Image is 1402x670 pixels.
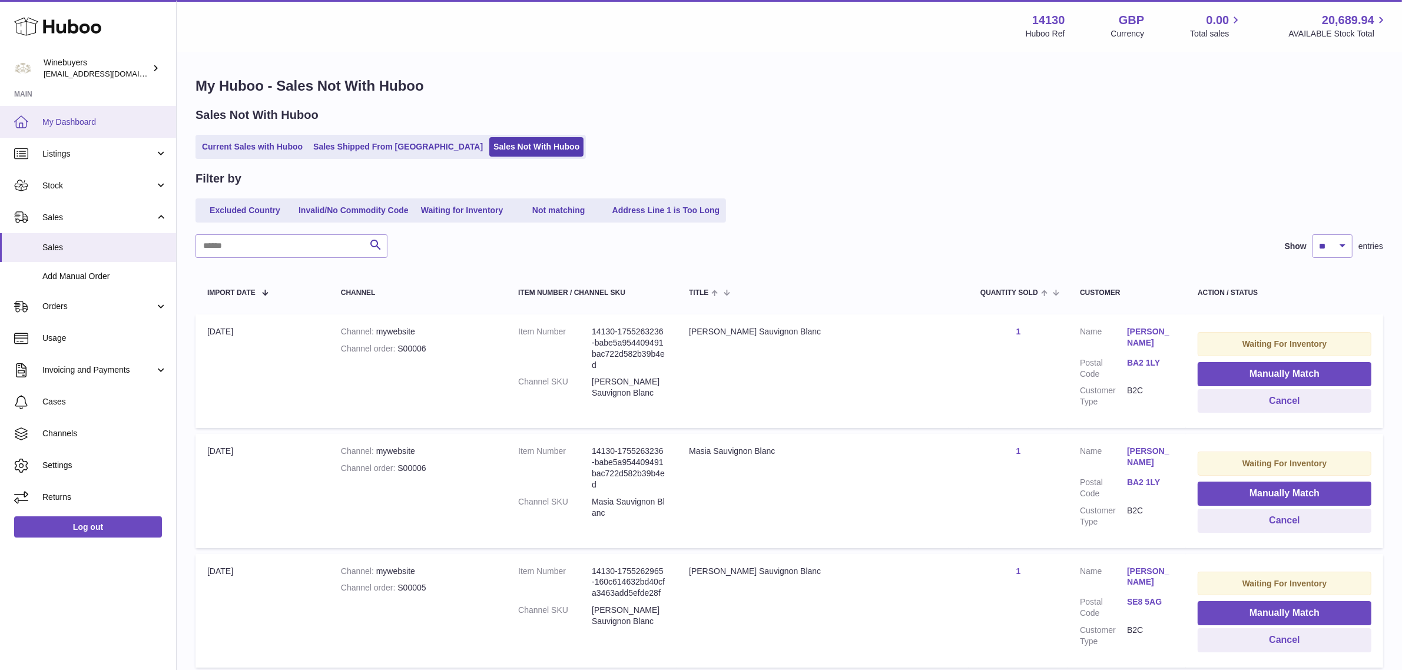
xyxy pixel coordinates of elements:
[1026,28,1065,39] div: Huboo Ref
[1016,327,1021,336] a: 1
[42,180,155,191] span: Stock
[341,463,495,474] div: S00006
[1198,601,1371,625] button: Manually Match
[42,333,167,344] span: Usage
[42,117,167,128] span: My Dashboard
[1198,289,1371,297] div: Action / Status
[592,326,665,371] dd: 14130-1755263236-babe5a954409491bac722d582b39b4ed
[1080,385,1127,407] dt: Customer Type
[44,57,150,79] div: Winebuyers
[1080,446,1127,471] dt: Name
[980,289,1038,297] span: Quantity Sold
[309,137,487,157] a: Sales Shipped From [GEOGRAPHIC_DATA]
[42,242,167,253] span: Sales
[1127,505,1174,528] dd: B2C
[1322,12,1374,28] span: 20,689.94
[294,201,413,220] a: Invalid/No Commodity Code
[1127,625,1174,647] dd: B2C
[14,59,32,77] img: internalAdmin-14130@internal.huboo.com
[341,344,398,353] strong: Channel order
[1358,241,1383,252] span: entries
[689,289,708,297] span: Title
[1080,289,1174,297] div: Customer
[195,314,329,428] td: [DATE]
[1198,362,1371,386] button: Manually Match
[1242,579,1327,588] strong: Waiting For Inventory
[1207,12,1229,28] span: 0.00
[1198,509,1371,533] button: Cancel
[1080,566,1127,591] dt: Name
[1190,28,1242,39] span: Total sales
[592,376,665,399] dd: [PERSON_NAME] Sauvignon Blanc
[592,446,665,490] dd: 14130-1755263236-babe5a954409491bac722d582b39b4ed
[1080,625,1127,647] dt: Customer Type
[1242,339,1327,349] strong: Waiting For Inventory
[42,460,167,471] span: Settings
[1198,628,1371,652] button: Cancel
[42,271,167,282] span: Add Manual Order
[341,582,495,593] div: S00005
[518,446,592,490] dt: Item Number
[1080,326,1127,351] dt: Name
[1016,446,1021,456] a: 1
[195,171,241,187] h2: Filter by
[341,583,398,592] strong: Channel order
[1127,477,1174,488] a: BA2 1LY
[1127,385,1174,407] dd: B2C
[1288,12,1388,39] a: 20,689.94 AVAILABLE Stock Total
[1032,12,1065,28] strong: 14130
[1190,12,1242,39] a: 0.00 Total sales
[198,137,307,157] a: Current Sales with Huboo
[608,201,724,220] a: Address Line 1 is Too Long
[42,148,155,160] span: Listings
[341,289,495,297] div: Channel
[1080,596,1127,619] dt: Postal Code
[1127,357,1174,369] a: BA2 1LY
[1127,566,1174,588] a: [PERSON_NAME]
[198,201,292,220] a: Excluded Country
[518,605,592,627] dt: Channel SKU
[1198,389,1371,413] button: Cancel
[207,289,256,297] span: Import date
[42,428,167,439] span: Channels
[42,212,155,223] span: Sales
[341,327,376,336] strong: Channel
[341,463,398,473] strong: Channel order
[518,566,592,599] dt: Item Number
[195,107,319,123] h2: Sales Not With Huboo
[518,326,592,371] dt: Item Number
[415,201,509,220] a: Waiting for Inventory
[42,301,155,312] span: Orders
[341,343,495,354] div: S00006
[518,376,592,399] dt: Channel SKU
[1111,28,1145,39] div: Currency
[592,566,665,599] dd: 14130-1755262965-160c614632bd40cfa3463add5efde28f
[1080,357,1127,380] dt: Postal Code
[341,566,495,577] div: mywebsite
[1080,477,1127,499] dt: Postal Code
[1198,482,1371,506] button: Manually Match
[512,201,606,220] a: Not matching
[195,434,329,548] td: [DATE]
[1127,596,1174,608] a: SE8 5AG
[195,554,329,668] td: [DATE]
[489,137,584,157] a: Sales Not With Huboo
[1080,505,1127,528] dt: Customer Type
[42,492,167,503] span: Returns
[42,364,155,376] span: Invoicing and Payments
[1288,28,1388,39] span: AVAILABLE Stock Total
[341,326,495,337] div: mywebsite
[341,446,495,457] div: mywebsite
[518,496,592,519] dt: Channel SKU
[592,496,665,519] dd: Masia Sauvignon Blanc
[689,446,957,457] div: Masia Sauvignon Blanc
[195,77,1383,95] h1: My Huboo - Sales Not With Huboo
[689,326,957,337] div: [PERSON_NAME] Sauvignon Blanc
[341,566,376,576] strong: Channel
[1016,566,1021,576] a: 1
[1242,459,1327,468] strong: Waiting For Inventory
[14,516,162,538] a: Log out
[42,396,167,407] span: Cases
[689,566,957,577] div: [PERSON_NAME] Sauvignon Blanc
[1127,446,1174,468] a: [PERSON_NAME]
